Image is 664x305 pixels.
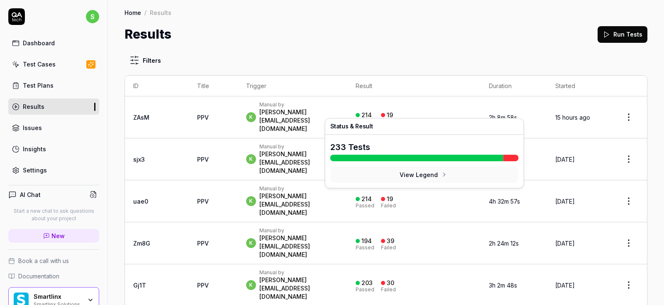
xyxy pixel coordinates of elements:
div: Manual by [259,269,339,276]
a: PPV [197,156,209,163]
div: 214 [361,195,372,203]
a: Home [124,8,141,17]
span: k [246,154,256,164]
div: Passed [356,287,374,292]
time: 2h 24m 12s [489,240,519,247]
h4: AI Chat [20,190,41,199]
time: [DATE] [555,282,575,289]
div: Test Plans [23,81,54,90]
time: 15 hours ago [555,114,590,121]
div: Results [150,8,171,17]
span: Book a call with us [18,256,69,265]
time: [DATE] [555,156,575,163]
div: 203 [361,279,373,287]
div: 39 [387,237,394,245]
div: Issues [23,123,42,132]
a: Zm8G [133,240,150,247]
a: uae0 [133,198,148,205]
div: Insights [23,145,46,153]
div: Manual by [259,185,339,192]
th: Title [189,76,238,96]
div: Passed [356,245,374,250]
div: [PERSON_NAME][EMAIL_ADDRESS][DOMAIN_NAME] [259,276,339,301]
span: New [51,231,65,240]
button: View Legend [330,166,519,183]
div: Passed [356,203,374,208]
div: Smartlinx [34,293,82,300]
a: ZAsM [133,114,149,121]
h1: Results [124,25,171,44]
button: s [86,8,99,25]
th: Duration [481,76,547,96]
span: k [246,112,256,122]
a: sjx3 [133,156,145,163]
button: Run Tests [598,26,647,43]
div: [PERSON_NAME][EMAIL_ADDRESS][DOMAIN_NAME] [259,150,339,175]
time: 2h 8m 58s [489,114,517,121]
a: Dashboard [8,35,99,51]
a: New [8,229,99,243]
div: Failed [381,203,396,208]
span: k [246,280,256,290]
a: PPV [197,240,209,247]
div: 19 [387,111,393,119]
div: 214 [361,111,372,119]
time: 4h 32m 57s [489,198,520,205]
a: Gj1T [133,282,146,289]
time: [DATE] [555,198,575,205]
div: / [144,8,146,17]
span: k [246,238,256,248]
th: Started [547,76,610,96]
a: PPV [197,114,209,121]
span: s [86,10,99,23]
div: Failed [381,287,396,292]
div: [PERSON_NAME][EMAIL_ADDRESS][DOMAIN_NAME] [259,108,339,133]
p: Start a new chat to ask questions about your project [8,207,99,222]
span: k [246,196,256,206]
div: [PERSON_NAME][EMAIL_ADDRESS][DOMAIN_NAME] [259,234,339,259]
div: Results [23,102,44,111]
span: 233 Tests [330,142,370,152]
div: 194 [361,237,372,245]
th: ID [125,76,189,96]
a: Settings [8,162,99,178]
div: Dashboard [23,39,55,47]
a: Insights [8,141,99,157]
a: Test Cases [8,56,99,72]
div: Failed [381,245,396,250]
a: Documentation [8,272,99,280]
div: Manual by [259,101,339,108]
a: Issues [8,120,99,136]
div: 30 [387,279,394,287]
a: Test Plans [8,77,99,93]
a: Book a call with us [8,256,99,265]
h4: Status & Result [330,123,519,129]
button: Filters [124,52,166,69]
div: [PERSON_NAME][EMAIL_ADDRESS][DOMAIN_NAME] [259,192,339,217]
a: Results [8,98,99,115]
a: PPV [197,198,209,205]
div: Manual by [259,227,339,234]
a: PPV [197,282,209,289]
time: [DATE] [555,240,575,247]
div: Settings [23,166,47,175]
span: Documentation [18,272,59,280]
th: Trigger [238,76,347,96]
time: 3h 2m 48s [489,282,517,289]
div: Manual by [259,143,339,150]
th: Result [347,76,481,96]
div: Test Cases [23,60,56,69]
div: 19 [387,195,393,203]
